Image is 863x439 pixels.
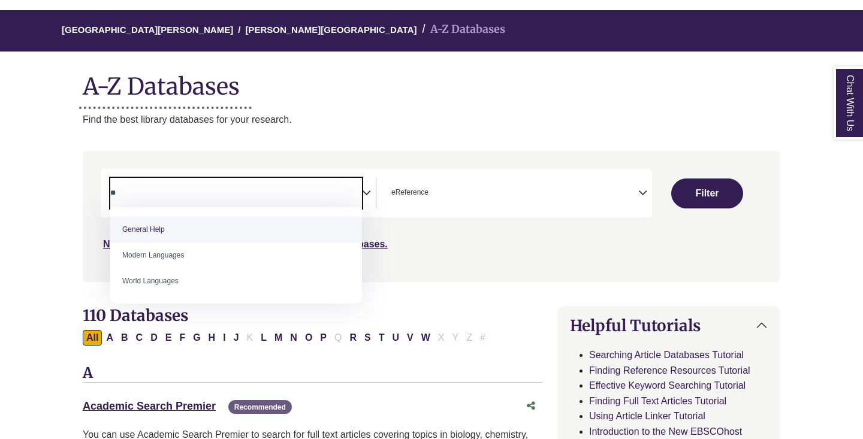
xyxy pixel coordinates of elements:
a: Searching Article Databases Tutorial [589,350,744,360]
button: Filter Results T [375,330,388,346]
nav: Search filters [83,151,780,281]
a: [GEOGRAPHIC_DATA][PERSON_NAME] [62,23,233,35]
div: Alpha-list to filter by first letter of database name [83,332,490,342]
textarea: Search [431,189,436,199]
button: Filter Results J [230,330,243,346]
button: Filter Results B [117,330,132,346]
button: Filter Results R [346,330,360,346]
button: Share this database [519,395,543,417]
p: Find the best library databases for your research. [83,112,780,128]
a: Not sure where to start? Check our Recommended Databases. [103,239,388,249]
button: Filter Results A [102,330,117,346]
span: Recommended [228,400,292,414]
button: Filter Results N [286,330,301,346]
h1: A-Z Databases [83,63,780,100]
li: eReference [387,187,429,198]
button: Filter Results M [271,330,286,346]
button: Filter Results W [418,330,434,346]
li: Modern Languages [110,243,362,268]
a: Finding Full Text Articles Tutorial [589,396,726,406]
span: 110 Databases [83,305,188,325]
button: Helpful Tutorials [558,307,780,344]
button: Filter Results D [147,330,161,346]
button: Filter Results C [132,330,147,346]
button: Submit for Search Results [671,178,743,208]
textarea: Search [110,189,362,199]
a: Academic Search Premier [83,400,216,412]
a: [PERSON_NAME][GEOGRAPHIC_DATA] [245,23,417,35]
button: Filter Results V [403,330,417,346]
a: Using Article Linker Tutorial [589,411,705,421]
button: Filter Results P [316,330,330,346]
button: Filter Results U [388,330,403,346]
li: A-Z Databases [417,21,505,38]
button: All [83,330,102,346]
li: General Help [110,217,362,243]
button: Filter Results F [176,330,189,346]
button: Filter Results S [361,330,375,346]
a: Finding Reference Resources Tutorial [589,365,750,376]
button: Filter Results E [162,330,176,346]
button: Filter Results L [257,330,270,346]
li: World Languages [110,268,362,294]
button: Filter Results I [219,330,229,346]
nav: breadcrumb [83,10,780,52]
span: eReference [391,187,429,198]
button: Filter Results H [205,330,219,346]
a: Effective Keyword Searching Tutorial [589,380,746,390]
button: Filter Results G [189,330,204,346]
h3: A [83,365,543,383]
button: Filter Results O [301,330,316,346]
